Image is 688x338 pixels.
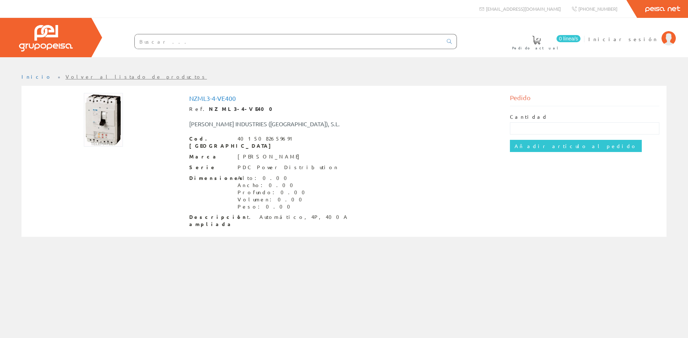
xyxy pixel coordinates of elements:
div: Pedido [510,93,660,106]
span: [PHONE_NUMBER] [578,6,617,12]
input: Añadir artículo al pedido [510,140,642,152]
div: Ref. [189,106,499,113]
span: Iniciar sesión [588,35,658,43]
div: Alto: 0.00 [238,175,309,182]
a: Iniciar sesión [588,30,676,36]
span: Descripción ampliada [189,214,232,228]
img: Grupo Peisa [19,25,73,52]
a: Inicio [21,73,52,80]
img: Foto artículo NZML3-4-VE400 (108.6x150) [84,93,123,147]
div: Ancho: 0.00 [238,182,309,189]
span: Pedido actual [512,44,561,52]
span: Serie [189,164,232,171]
strong: NZML3-4-VE400 [209,106,277,112]
div: Int. Automático, 4P, 400A [238,214,349,221]
div: Profundo: 0.00 [238,189,309,196]
div: Peso: 0.00 [238,203,309,210]
span: 0 línea/s [556,35,580,42]
span: [EMAIL_ADDRESS][DOMAIN_NAME] [486,6,561,12]
span: Cod. [GEOGRAPHIC_DATA] [189,135,232,150]
span: Marca [189,153,232,160]
div: PDC Power Distribution [238,164,339,171]
div: [PERSON_NAME] [238,153,303,160]
label: Cantidad [510,113,548,121]
h1: NZML3-4-VE400 [189,95,499,102]
div: Volumen: 0.00 [238,196,309,203]
span: Dimensiones [189,175,232,182]
a: Volver al listado de productos [66,73,207,80]
div: [PERSON_NAME] INDUSTRIES ([GEOGRAPHIC_DATA]), S.L. [184,120,371,128]
div: 4015082659691 [238,135,296,142]
input: Buscar ... [135,34,443,49]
